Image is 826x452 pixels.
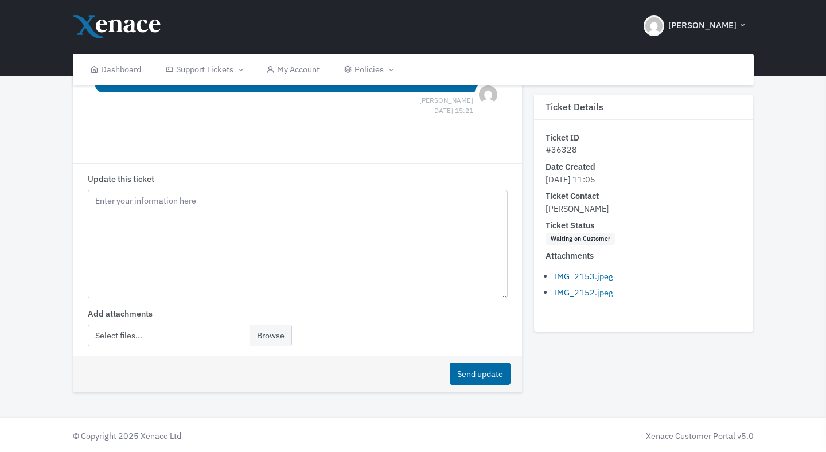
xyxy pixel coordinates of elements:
[153,54,254,85] a: Support Tickets
[546,174,595,185] span: [DATE] 11:05
[546,220,742,232] dt: Ticket Status
[546,145,577,155] span: #36328
[637,6,754,46] button: [PERSON_NAME]
[554,271,613,282] a: IMG_2153.jpeg
[546,203,609,214] span: [PERSON_NAME]
[79,54,154,85] a: Dashboard
[546,190,742,203] dt: Ticket Contact
[88,307,153,320] label: Add attachments
[254,54,332,85] a: My Account
[644,15,664,36] img: Header Avatar
[534,95,753,120] h3: Ticket Details
[88,173,154,185] label: Update this ticket
[668,19,737,32] span: [PERSON_NAME]
[67,430,414,442] div: © Copyright 2025 Xenace Ltd
[419,430,754,442] div: Xenace Customer Portal v5.0
[546,131,742,144] dt: Ticket ID
[332,54,404,85] a: Policies
[450,363,511,385] button: Send update
[419,95,473,106] span: [PERSON_NAME] [DATE] 15:21
[546,161,742,173] dt: Date Created
[546,233,615,246] span: Waiting on Customer
[546,250,742,263] dt: Attachments
[554,287,613,298] a: IMG_2152.jpeg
